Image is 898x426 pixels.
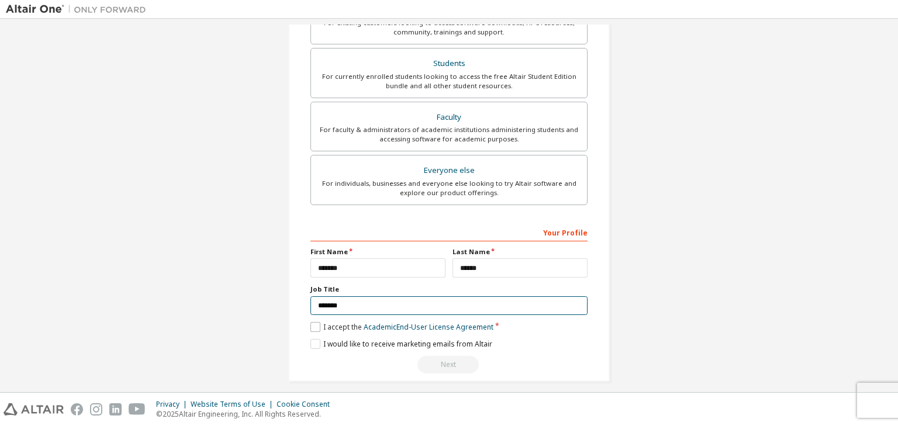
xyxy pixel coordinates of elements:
[310,223,588,241] div: Your Profile
[310,285,588,294] label: Job Title
[6,4,152,15] img: Altair One
[191,400,277,409] div: Website Terms of Use
[318,56,580,72] div: Students
[318,179,580,198] div: For individuals, businesses and everyone else looking to try Altair software and explore our prod...
[277,400,337,409] div: Cookie Consent
[156,409,337,419] p: © 2025 Altair Engineering, Inc. All Rights Reserved.
[310,339,492,349] label: I would like to receive marketing emails from Altair
[71,403,83,415] img: facebook.svg
[129,403,146,415] img: youtube.svg
[453,247,588,257] label: Last Name
[318,109,580,126] div: Faculty
[318,162,580,179] div: Everyone else
[318,18,580,37] div: For existing customers looking to access software downloads, HPC resources, community, trainings ...
[4,403,64,415] img: altair_logo.svg
[364,322,493,332] a: Academic End-User License Agreement
[310,322,493,332] label: I accept the
[318,125,580,144] div: For faculty & administrators of academic institutions administering students and accessing softwa...
[156,400,191,409] div: Privacy
[90,403,102,415] img: instagram.svg
[310,247,445,257] label: First Name
[310,356,588,373] div: Read and acccept EULA to continue
[318,72,580,91] div: For currently enrolled students looking to access the free Altair Student Edition bundle and all ...
[109,403,122,415] img: linkedin.svg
